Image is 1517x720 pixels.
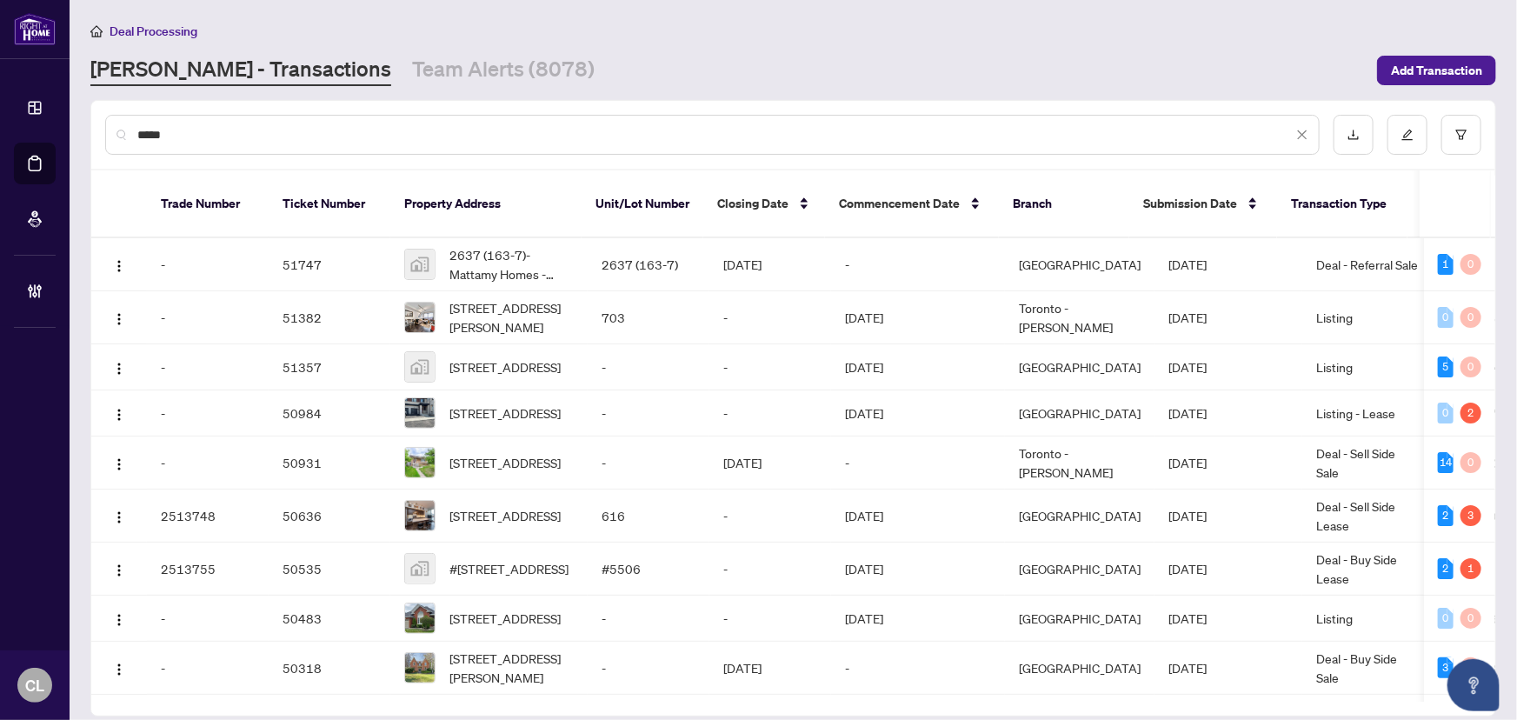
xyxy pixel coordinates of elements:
[105,399,133,427] button: Logo
[1441,115,1481,155] button: filter
[831,642,1005,695] td: -
[449,649,574,687] span: [STREET_ADDRESS][PERSON_NAME]
[105,604,133,632] button: Logo
[999,170,1129,238] th: Branch
[1438,403,1454,423] div: 0
[831,291,1005,344] td: [DATE]
[1154,642,1302,695] td: [DATE]
[1154,596,1302,642] td: [DATE]
[112,613,126,627] img: Logo
[147,344,269,390] td: -
[1460,357,1481,377] div: 0
[1005,596,1154,642] td: [GEOGRAPHIC_DATA]
[1438,452,1454,473] div: 14
[709,490,831,543] td: -
[588,596,709,642] td: -
[269,642,390,695] td: 50318
[405,250,435,279] img: thumbnail-img
[1460,657,1481,678] div: 0
[1143,194,1237,213] span: Submission Date
[1387,115,1427,155] button: edit
[1302,291,1433,344] td: Listing
[269,238,390,291] td: 51747
[709,344,831,390] td: -
[839,194,960,213] span: Commencement Date
[1391,57,1482,84] span: Add Transaction
[1296,129,1308,141] span: close
[1302,642,1433,695] td: Deal - Buy Side Sale
[1302,344,1433,390] td: Listing
[709,437,831,490] td: [DATE]
[831,490,1005,543] td: [DATE]
[717,194,788,213] span: Closing Date
[390,170,582,238] th: Property Address
[1005,344,1154,390] td: [GEOGRAPHIC_DATA]
[1460,452,1481,473] div: 0
[269,344,390,390] td: 51357
[1460,558,1481,579] div: 1
[1302,543,1433,596] td: Deal - Buy Side Lease
[1154,490,1302,543] td: [DATE]
[1005,642,1154,695] td: [GEOGRAPHIC_DATA]
[588,291,709,344] td: 703
[405,603,435,633] img: thumbnail-img
[269,543,390,596] td: 50535
[1377,56,1496,85] button: Add Transaction
[147,543,269,596] td: 2513755
[269,291,390,344] td: 51382
[25,673,44,697] span: CL
[1154,543,1302,596] td: [DATE]
[405,398,435,428] img: thumbnail-img
[1129,170,1277,238] th: Submission Date
[147,437,269,490] td: -
[269,170,390,238] th: Ticket Number
[449,506,561,525] span: [STREET_ADDRESS]
[709,642,831,695] td: [DATE]
[709,543,831,596] td: -
[1438,505,1454,526] div: 2
[449,559,569,578] span: #[STREET_ADDRESS]
[147,390,269,437] td: -
[105,250,133,278] button: Logo
[105,555,133,583] button: Logo
[105,303,133,331] button: Logo
[105,353,133,381] button: Logo
[1005,390,1154,437] td: [GEOGRAPHIC_DATA]
[1277,170,1407,238] th: Transaction Type
[147,596,269,642] td: -
[269,490,390,543] td: 50636
[449,403,561,423] span: [STREET_ADDRESS]
[449,245,574,283] span: 2637 (163-7)-Mattamy Homes - Vicinity, [PERSON_NAME][GEOGRAPHIC_DATA], [GEOGRAPHIC_DATA]
[112,663,126,677] img: Logo
[588,642,709,695] td: -
[582,170,703,238] th: Unit/Lot Number
[1460,608,1481,629] div: 0
[831,437,1005,490] td: -
[825,170,999,238] th: Commencement Date
[588,543,709,596] td: #5506
[269,437,390,490] td: 50931
[709,390,831,437] td: -
[1302,390,1433,437] td: Listing - Lease
[1460,403,1481,423] div: 2
[709,291,831,344] td: -
[112,259,126,273] img: Logo
[449,609,561,628] span: [STREET_ADDRESS]
[1154,390,1302,437] td: [DATE]
[1438,657,1454,678] div: 3
[147,291,269,344] td: -
[105,654,133,682] button: Logo
[405,303,435,332] img: thumbnail-img
[1302,490,1433,543] td: Deal - Sell Side Lease
[1438,307,1454,328] div: 0
[105,449,133,477] button: Logo
[1005,437,1154,490] td: Toronto - [PERSON_NAME]
[831,238,1005,291] td: -
[1005,238,1154,291] td: [GEOGRAPHIC_DATA]
[1407,170,1512,238] th: MLS #
[831,596,1005,642] td: [DATE]
[1154,238,1302,291] td: [DATE]
[1154,437,1302,490] td: [DATE]
[1154,344,1302,390] td: [DATE]
[147,170,269,238] th: Trade Number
